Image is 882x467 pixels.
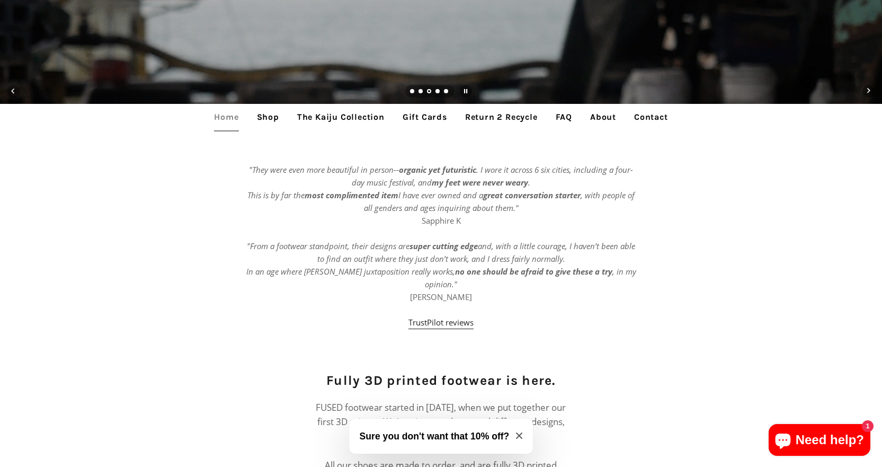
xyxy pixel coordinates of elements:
strong: no one should be afraid to give these a try [455,266,612,277]
a: The Kaiju Collection [289,104,393,130]
a: Gift Cards [395,104,455,130]
a: About [582,104,624,130]
strong: most complimented item [305,190,398,200]
a: Shop [249,104,287,130]
button: Previous slide [2,80,25,103]
a: Return 2 Recycle [457,104,546,130]
p: Sapphire K [PERSON_NAME] [245,163,637,329]
a: Load slide 1 [410,90,415,95]
a: FAQ [548,104,580,130]
em: , in my opinion." [425,266,636,289]
em: and, with a little courage, I haven’t been able to find an outfit where they just don’t work, and... [246,241,636,277]
a: Contact [626,104,676,130]
em: "From a footwear standpoint, their designs are [247,241,409,251]
a: TrustPilot reviews [408,317,474,329]
strong: my feet were never weary [432,177,528,188]
button: Next slide [857,80,880,103]
strong: super cutting edge [409,241,478,251]
strong: organic yet futuristic [399,164,476,175]
strong: great conversation starter [483,190,581,200]
h2: Fully 3D printed footwear is here. [313,371,569,390]
em: I have ever owned and a [398,190,483,200]
a: Load slide 5 [444,90,449,95]
em: . I wore it across 6 six cities, including a four-day music festival, and [352,164,633,188]
a: Slide 3, current [427,90,432,95]
inbox-online-store-chat: Shopify online store chat [765,424,874,459]
a: Load slide 2 [418,90,424,95]
a: Load slide 4 [435,90,441,95]
em: "They were even more beautiful in person-- [249,164,399,175]
a: Home [206,104,246,130]
button: Pause slideshow [454,80,477,103]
